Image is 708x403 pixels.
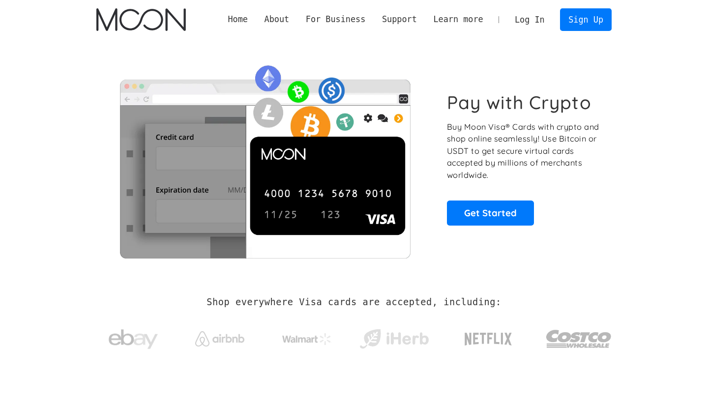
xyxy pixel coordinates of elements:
[96,8,185,31] img: Moon Logo
[220,13,256,26] a: Home
[206,297,501,308] h2: Shop everywhere Visa cards are accepted, including:
[357,317,431,357] a: iHerb
[265,13,290,26] div: About
[270,323,344,350] a: Walmart
[96,314,170,360] a: ebay
[382,13,417,26] div: Support
[96,58,433,258] img: Moon Cards let you spend your crypto anywhere Visa is accepted.
[297,13,374,26] div: For Business
[546,311,612,362] a: Costco
[506,9,553,30] a: Log In
[560,8,611,30] a: Sign Up
[425,13,492,26] div: Learn more
[306,13,365,26] div: For Business
[444,317,532,356] a: Netflix
[282,333,331,345] img: Walmart
[447,91,591,114] h1: Pay with Crypto
[433,13,483,26] div: Learn more
[357,326,431,352] img: iHerb
[96,8,185,31] a: home
[109,324,158,355] img: ebay
[447,121,601,181] p: Buy Moon Visa® Cards with crypto and shop online seamlessly! Use Bitcoin or USDT to get secure vi...
[447,201,534,225] a: Get Started
[464,327,513,351] img: Netflix
[256,13,297,26] div: About
[183,321,257,351] a: Airbnb
[546,320,612,357] img: Costco
[374,13,425,26] div: Support
[195,331,244,346] img: Airbnb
